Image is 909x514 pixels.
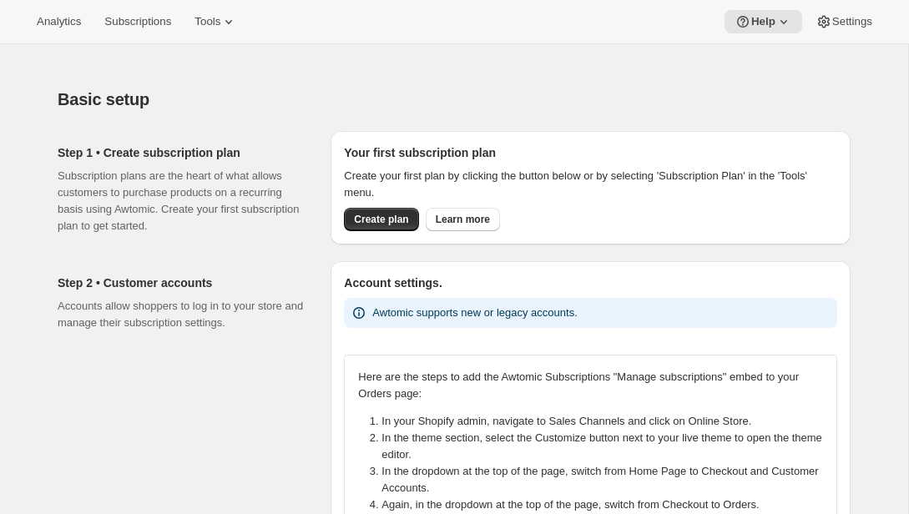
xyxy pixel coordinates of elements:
span: Help [751,15,775,28]
button: Create plan [344,208,418,231]
button: Settings [805,10,882,33]
p: Create your first plan by clicking the button below or by selecting 'Subscription Plan' in the 'T... [344,168,837,201]
button: Tools [184,10,247,33]
p: Subscription plans are the heart of what allows customers to purchase products on a recurring bas... [58,168,304,234]
h2: Step 1 • Create subscription plan [58,144,304,161]
span: Basic setup [58,90,149,108]
li: In the theme section, select the Customize button next to your live theme to open the theme editor. [381,430,833,463]
h2: Your first subscription plan [344,144,837,161]
span: Settings [832,15,872,28]
span: Learn more [436,213,490,226]
h2: Account settings. [344,275,837,291]
span: Create plan [354,213,408,226]
button: Subscriptions [94,10,181,33]
li: In the dropdown at the top of the page, switch from Home Page to Checkout and Customer Accounts. [381,463,833,496]
li: In your Shopify admin, navigate to Sales Channels and click on Online Store. [381,413,833,430]
span: Analytics [37,15,81,28]
p: Accounts allow shoppers to log in to your store and manage their subscription settings. [58,298,304,331]
button: Analytics [27,10,91,33]
button: Help [725,10,802,33]
p: Awtomic supports new or legacy accounts. [372,305,577,321]
p: Here are the steps to add the Awtomic Subscriptions "Manage subscriptions" embed to your Orders p... [358,369,823,402]
h2: Step 2 • Customer accounts [58,275,304,291]
li: Again, in the dropdown at the top of the page, switch from Checkout to Orders. [381,496,833,513]
span: Subscriptions [104,15,171,28]
a: Learn more [426,208,500,231]
span: Tools [194,15,220,28]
